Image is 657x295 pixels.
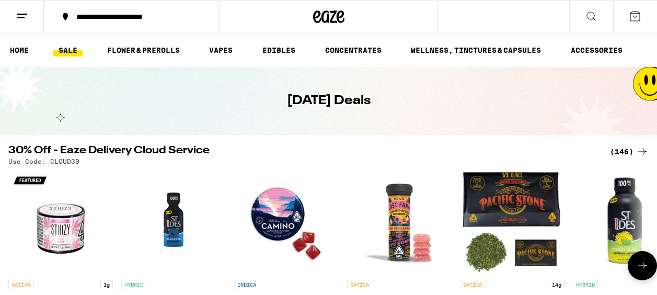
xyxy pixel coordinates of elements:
a: (146) [610,145,649,158]
p: HYBRID [121,280,146,289]
p: HYBRID [573,280,598,289]
img: STIIIZY - Acai Berry Live Resin Diamonds - 1g [8,170,113,275]
img: Lost Farm - Pink Pineapple x Sour Dream Rosin Gummies - 100mg [347,170,452,275]
p: SATIVA [8,280,33,289]
a: SALE [53,44,83,56]
a: HOME [5,44,34,56]
a: FLOWER & PREROLLS [102,44,185,56]
p: 1g [100,280,113,289]
p: Use Code: CLOUD30 [8,158,79,165]
a: CONCENTRATES [320,44,387,56]
h1: [DATE] Deals [287,92,371,110]
a: WELLNESS, TINCTURES & CAPSULES [406,44,546,56]
p: SATIVA [347,280,372,289]
img: Camino - Wild Berry Chill Gummies [234,170,339,275]
p: SATIVA [460,280,485,289]
p: 14g [549,280,564,289]
img: St. Ides - Blue Raz Shot - 100mg [121,170,226,275]
img: Pacific Stone - Blue Dream Pre-Ground - 14g [460,170,564,275]
a: EDIBLES [257,44,301,56]
a: VAPES [204,44,238,56]
a: ACCESSORIES [566,44,628,56]
p: INDICA [234,280,259,289]
h2: 30% Off - Eaze Delivery Cloud Service [8,145,597,158]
